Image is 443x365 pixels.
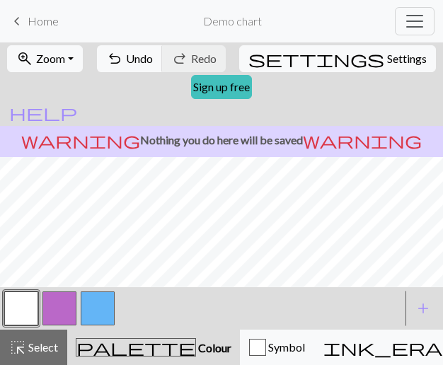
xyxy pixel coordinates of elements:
span: warning [303,130,422,150]
span: add [415,299,432,318]
span: warning [21,130,140,150]
a: Sign up free [191,75,252,99]
p: Nothing you do here will be saved [6,132,437,149]
span: settings [248,49,384,69]
span: Zoom [36,52,65,65]
span: palette [76,337,195,357]
button: Toggle navigation [395,7,435,35]
span: Colour [196,341,231,354]
button: Symbol [240,330,314,365]
button: Undo [97,45,163,72]
a: Home [8,9,59,33]
span: highlight_alt [9,337,26,357]
span: help [9,103,77,122]
span: Settings [387,50,427,67]
h2: Demo chart [203,14,262,28]
span: Symbol [266,340,305,354]
button: Colour [67,330,240,365]
span: Select [26,340,58,354]
button: SettingsSettings [239,45,436,72]
span: zoom_in [16,49,33,69]
span: Undo [126,52,153,65]
i: Settings [248,50,384,67]
button: Zoom [7,45,83,72]
span: undo [106,49,123,69]
span: Home [28,14,59,28]
span: keyboard_arrow_left [8,11,25,31]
